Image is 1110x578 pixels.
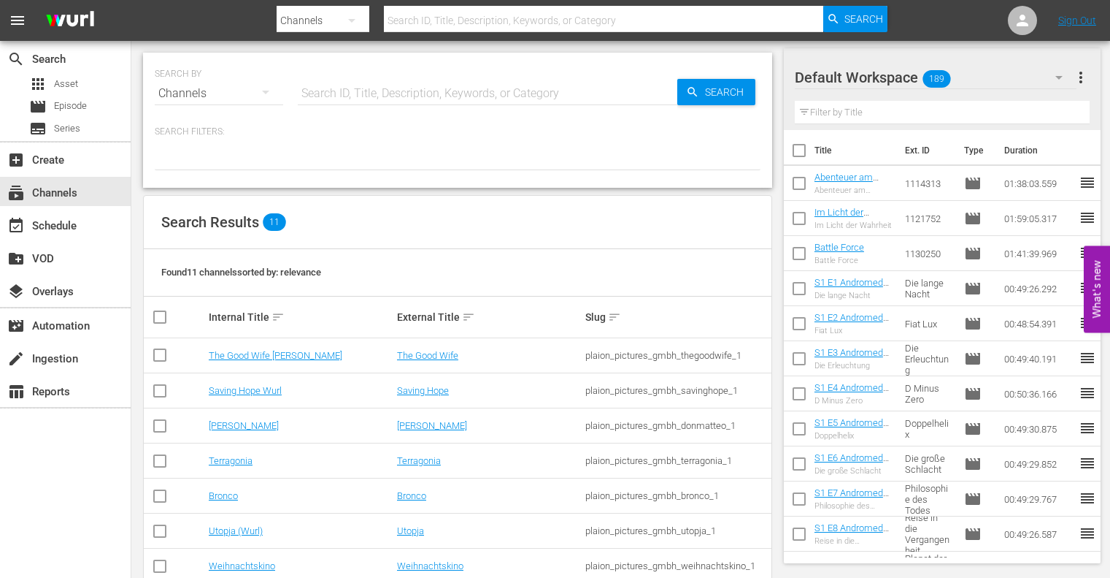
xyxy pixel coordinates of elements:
[585,385,769,396] div: plaion_pictures_gmbh_savinghope_1
[814,172,879,194] a: Abenteuer am Flussufer
[995,130,1083,171] th: Duration
[1079,279,1096,297] span: reorder
[964,210,982,227] span: Episode
[998,166,1079,201] td: 01:38:03.559
[263,213,286,231] span: 11
[35,4,105,38] img: ans4CAIJ8jUAAAAAAAAAAAAAAAAAAAAAAAAgQb4GAAAAAAAAAAAAAAAAAAAAAAAAJMjXAAAAAAAAAAAAAAAAAAAAAAAAgAT5G...
[7,151,25,169] span: Create
[699,79,755,105] span: Search
[585,490,769,501] div: plaion_pictures_gmbh_bronco_1
[814,326,893,335] div: Fiat Lux
[585,308,769,326] div: Slug
[964,350,982,368] span: Episode
[209,385,282,396] a: Saving Hope Wurl
[814,242,864,253] a: Battle Force
[7,283,25,300] span: Overlays
[814,417,889,439] a: S1 E5 Andromeda (FSK12)
[814,487,889,509] a: S1 E7 Andromeda (FSK12)
[29,98,47,115] span: Episode
[1079,455,1096,472] span: reorder
[814,186,893,195] div: Abenteuer am Flussufer
[1079,314,1096,332] span: reorder
[1079,490,1096,507] span: reorder
[998,517,1079,552] td: 00:49:26.587
[814,396,893,406] div: D Minus Zero
[814,522,889,544] a: S1 E8 Andromeda (FSK12)
[814,431,893,441] div: Doppelhelix
[1058,15,1096,26] a: Sign Out
[814,452,889,474] a: S1 E6 Andromeda (FSK12)
[1079,349,1096,367] span: reorder
[7,50,25,68] span: Search
[964,245,982,262] span: Episode
[964,420,982,438] span: Episode
[397,525,424,536] a: Utopja
[1079,384,1096,402] span: reorder
[896,130,955,171] th: Ext. ID
[608,311,621,324] span: sort
[814,207,869,229] a: Im Licht der Wahrheit
[998,271,1079,306] td: 00:49:26.292
[677,79,755,105] button: Search
[209,308,393,326] div: Internal Title
[964,280,982,297] span: Episode
[7,184,25,202] span: Channels
[1079,244,1096,262] span: reorder
[9,12,26,29] span: menu
[209,560,275,571] a: Weihnachtskino
[899,236,957,271] td: 1130250
[397,420,467,431] a: [PERSON_NAME]
[1079,174,1096,191] span: reorder
[814,130,896,171] th: Title
[7,250,25,267] span: VOD
[814,256,864,265] div: Battle Force
[844,6,883,32] span: Search
[54,99,87,113] span: Episode
[54,121,80,136] span: Series
[814,536,893,546] div: Reise in die Vergangenheit
[964,315,982,332] span: Episode
[814,312,889,334] a: S1 E2 Andromeda (FSK12)
[998,482,1079,517] td: 00:49:29.767
[899,482,957,517] td: Philosophie des Todes
[814,361,893,370] div: Die Erleuchtung
[585,525,769,536] div: plaion_pictures_gmbh_utopja_1
[29,75,47,93] span: Asset
[1079,525,1096,542] span: reorder
[964,455,982,473] span: Episode
[397,490,426,501] a: Bronco
[998,341,1079,376] td: 00:49:40.191
[1079,419,1096,437] span: reorder
[964,175,982,192] span: Episode
[998,411,1079,446] td: 00:49:30.875
[7,217,25,235] span: Schedule
[922,64,950,94] span: 189
[29,120,47,137] span: Series
[209,525,263,536] a: Utopja (Wurl)
[54,77,78,91] span: Asset
[899,341,957,376] td: Die Erleuchtung
[7,317,25,335] span: Automation
[814,221,893,230] div: Im Licht der Wahrheit
[899,411,957,446] td: Doppelhelix
[209,420,279,431] a: [PERSON_NAME]
[899,517,957,552] td: Reise in die Vergangenheit
[899,446,957,482] td: Die große Schlacht
[161,213,259,231] span: Search Results
[397,350,458,361] a: The Good Wife
[397,560,463,571] a: Weihnachtskino
[964,490,982,508] span: Episode
[7,383,25,400] span: Reports
[998,376,1079,411] td: 00:50:36.166
[899,306,957,341] td: Fiat Lux
[271,311,285,324] span: sort
[998,236,1079,271] td: 01:41:39.969
[397,385,449,396] a: Saving Hope
[823,6,887,32] button: Search
[814,277,889,299] a: S1 E1 Andromeda (FSK12)
[585,350,769,361] div: plaion_pictures_gmbh_thegoodwife_1
[814,291,893,300] div: Die lange Nacht
[155,73,283,114] div: Channels
[998,201,1079,236] td: 01:59:05.317
[1072,69,1090,86] span: more_vert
